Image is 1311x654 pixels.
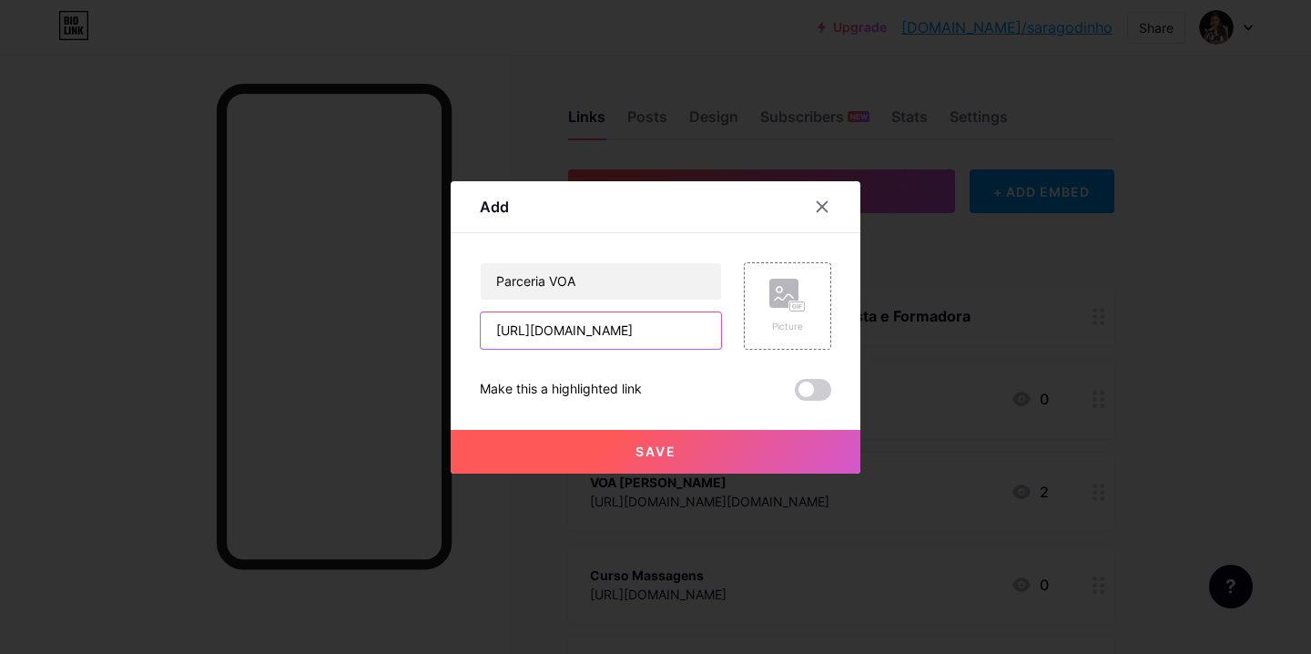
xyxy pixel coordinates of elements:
[481,263,721,300] input: Title
[769,320,806,333] div: Picture
[480,196,509,218] div: Add
[635,444,676,459] span: Save
[451,430,860,474] button: Save
[481,312,721,349] input: URL
[480,379,642,401] div: Make this a highlighted link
